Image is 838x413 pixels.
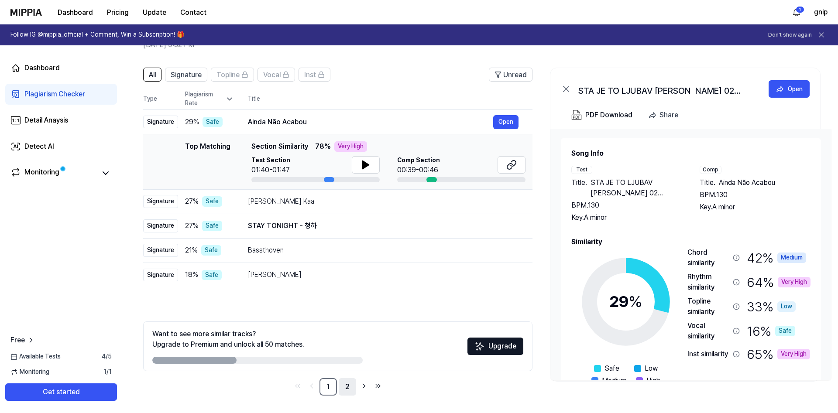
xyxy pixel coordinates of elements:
[248,270,519,280] div: [PERSON_NAME]
[700,202,811,212] div: Key. A minor
[747,272,811,293] div: 64 %
[103,368,112,376] span: 1 / 1
[769,80,810,98] button: Open
[248,221,519,231] div: STAY TONIGHT - 청하
[646,375,660,386] span: High
[571,177,587,198] span: Title .
[474,341,485,352] img: Sparkles
[372,380,384,392] a: Go to last page
[248,245,519,256] div: Bassthoven
[791,7,802,17] img: 알림
[687,296,729,317] div: Topline similarity
[203,117,223,127] div: Safe
[143,219,178,232] div: Signature
[248,117,493,127] div: Ainda Não Acabou
[591,177,682,198] span: STA JE TO LJUBAV [PERSON_NAME] 02 INSTRUMENTAL Skracen
[334,141,367,152] div: Very High
[263,70,281,80] span: Vocal
[185,117,199,127] span: 29 %
[251,141,308,152] span: Section Similarity
[719,177,775,188] span: Ainda Não Acabou
[102,352,112,361] span: 4 / 5
[185,196,199,207] span: 27 %
[467,345,523,353] a: SparklesUpgrade
[768,31,812,39] button: Don't show again
[202,196,222,207] div: Safe
[10,335,25,345] span: Free
[585,109,632,121] div: PDF Download
[700,166,721,174] div: Comp
[299,68,330,82] button: Inst
[171,70,202,80] span: Signature
[185,270,198,280] span: 18 %
[202,221,222,231] div: Safe
[777,253,806,263] div: Medium
[5,110,117,131] a: Detail Anaysis
[251,165,290,175] div: 01:40-01:47
[143,244,178,257] div: Signature
[100,4,136,21] button: Pricing
[747,321,795,341] div: 16 %
[604,363,619,374] span: Safe
[24,141,54,152] div: Detect AI
[5,58,117,79] a: Dashboard
[216,70,240,80] span: Topline
[358,380,370,392] a: Go to next page
[51,4,100,21] button: Dashboard
[10,335,35,345] a: Free
[304,70,316,80] span: Inst
[571,110,582,120] img: PDF Download
[136,0,173,24] a: Update
[775,326,795,336] div: Safe
[211,68,254,82] button: Topline
[777,349,810,359] div: Very High
[315,141,331,152] span: 78 %
[747,296,796,317] div: 33 %
[700,190,811,200] div: BPM. 130
[578,84,753,94] div: STA JE TO LJUBAV [PERSON_NAME] 02 INSTRUMENTAL Skracen
[571,148,811,159] h2: Song Info
[5,383,117,401] button: Get started
[570,106,634,124] button: PDF Download
[571,212,682,223] div: Key. A minor
[493,115,519,129] a: Open
[152,329,304,350] div: Want to see more similar tracks? Upgrade to Premium and unlock all 50 matches.
[814,7,828,17] button: gnip
[248,196,519,207] div: [PERSON_NAME] Kaa
[202,270,222,280] div: Safe
[10,167,96,179] a: Monitoring
[149,70,156,80] span: All
[550,129,831,380] a: Song InfoTestTitle.STA JE TO LJUBAV [PERSON_NAME] 02 INSTRUMENTAL SkracenBPM.130Key.A minorCompTi...
[602,375,626,386] span: Medium
[292,380,304,392] a: Go to first page
[143,89,178,110] th: Type
[397,165,440,175] div: 00:39-00:46
[136,4,173,21] button: Update
[467,338,523,355] button: Upgrade
[143,116,178,129] div: Signature
[645,363,658,374] span: Low
[571,200,682,211] div: BPM. 130
[319,378,337,396] a: 1
[628,292,642,311] span: %
[796,6,804,13] div: 1
[201,245,221,256] div: Safe
[185,221,199,231] span: 27 %
[790,5,804,19] button: 알림1
[397,156,440,165] span: Comp Section
[165,68,207,82] button: Signature
[700,177,715,188] span: Title .
[10,9,42,16] img: logo
[173,4,213,21] button: Contact
[5,84,117,105] a: Plagiarism Checker
[185,141,230,182] div: Top Matching
[687,321,729,341] div: Vocal similarity
[10,31,184,39] h1: Follow IG @mippia_official + Comment, Win a Subscription! 🎁
[687,349,729,359] div: Inst similarity
[5,136,117,157] a: Detect AI
[143,378,532,396] nav: pagination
